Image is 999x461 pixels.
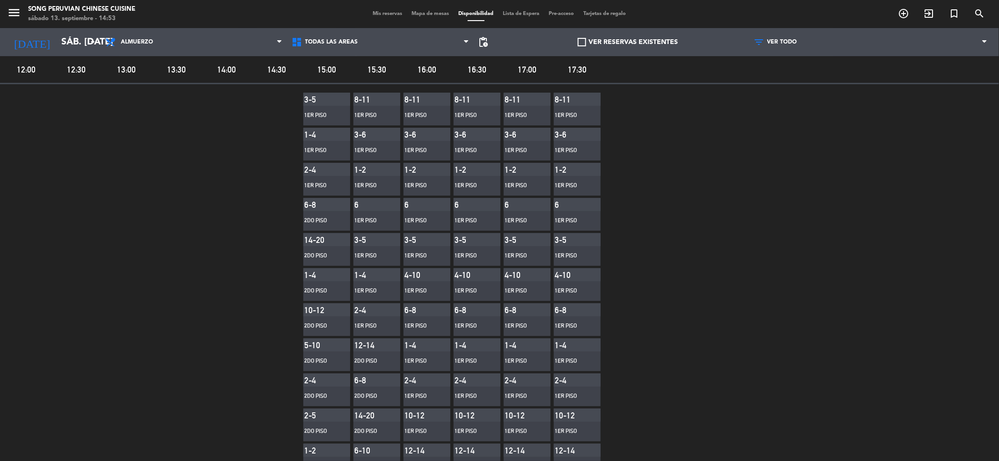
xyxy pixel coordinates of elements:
[455,286,487,296] div: 1er piso
[974,8,985,19] i: search
[455,427,487,436] div: 1er piso
[404,270,428,280] div: 4-10
[505,95,528,104] div: 8-11
[554,63,601,76] span: 17:30
[555,95,578,104] div: 8-11
[555,200,578,210] div: 6
[354,235,378,245] div: 3-5
[555,357,588,366] div: 1er piso
[455,392,487,401] div: 1er piso
[455,251,487,261] div: 1er piso
[454,63,501,76] span: 16:30
[555,270,578,280] div: 4-10
[304,130,328,139] div: 1-4
[555,130,578,139] div: 3-6
[455,322,487,331] div: 1er piso
[354,305,378,315] div: 2-4
[455,375,478,385] div: 2-4
[304,200,328,210] div: 6-8
[477,37,489,48] span: pending_actions
[455,357,487,366] div: 1er piso
[555,181,588,190] div: 1er piso
[304,235,328,245] div: 14-20
[455,216,487,226] div: 1er piso
[455,181,487,190] div: 1er piso
[354,251,387,261] div: 1er piso
[455,95,478,104] div: 8-11
[305,39,358,45] span: Todas las áreas
[304,446,328,455] div: 1-2
[404,322,437,331] div: 1er piso
[505,111,537,120] div: 1er piso
[555,305,578,315] div: 6-8
[555,446,578,455] div: 12-14
[354,286,387,296] div: 1er piso
[455,235,478,245] div: 3-5
[404,392,437,401] div: 1er piso
[505,305,528,315] div: 6-8
[455,165,478,175] div: 1-2
[455,270,478,280] div: 4-10
[505,286,537,296] div: 1er piso
[28,14,135,23] div: sábado 13. septiembre - 14:53
[404,165,428,175] div: 1-2
[7,6,21,23] button: menu
[304,270,328,280] div: 1-4
[555,146,588,155] div: 1er piso
[544,11,579,16] span: Pre-acceso
[304,392,337,401] div: 2do piso
[407,11,454,16] span: Mapa de mesas
[354,392,387,401] div: 2do piso
[555,251,588,261] div: 1er piso
[505,410,528,420] div: 10-12
[354,130,378,139] div: 3-6
[505,146,537,155] div: 1er piso
[354,95,378,104] div: 8-11
[354,111,387,120] div: 1er piso
[353,63,401,76] span: 15:30
[505,235,528,245] div: 3-5
[455,340,478,350] div: 1-4
[354,340,378,350] div: 12-14
[304,410,328,420] div: 2-5
[555,235,578,245] div: 3-5
[578,37,678,48] label: VER RESERVAS EXISTENTES
[53,63,100,76] span: 12:30
[304,181,337,190] div: 1er piso
[505,375,528,385] div: 2-4
[555,216,588,226] div: 1er piso
[354,146,387,155] div: 1er piso
[354,427,387,436] div: 2do piso
[354,357,387,366] div: 2do piso
[304,165,328,175] div: 2-4
[7,6,21,20] i: menu
[404,427,437,436] div: 1er piso
[304,111,337,120] div: 1er piso
[404,111,437,120] div: 1er piso
[767,39,797,45] span: VER TODO
[354,181,387,190] div: 1er piso
[404,305,428,315] div: 6-8
[505,130,528,139] div: 3-6
[505,340,528,350] div: 1-4
[454,11,499,16] span: Disponibilidad
[555,392,588,401] div: 1er piso
[304,95,328,104] div: 3-5
[404,410,428,420] div: 10-12
[404,375,428,385] div: 2-4
[3,63,50,76] span: 12:00
[555,340,578,350] div: 1-4
[499,11,544,16] span: Lista de Espera
[304,305,328,315] div: 10-12
[455,305,478,315] div: 6-8
[354,216,387,226] div: 1er piso
[505,357,537,366] div: 1er piso
[555,286,588,296] div: 1er piso
[354,446,378,455] div: 6-10
[28,5,135,14] div: Song Peruvian Chinese Cuisine
[505,251,537,261] div: 1er piso
[455,146,487,155] div: 1er piso
[404,357,437,366] div: 1er piso
[253,63,301,76] span: 14:30
[505,216,537,226] div: 1er piso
